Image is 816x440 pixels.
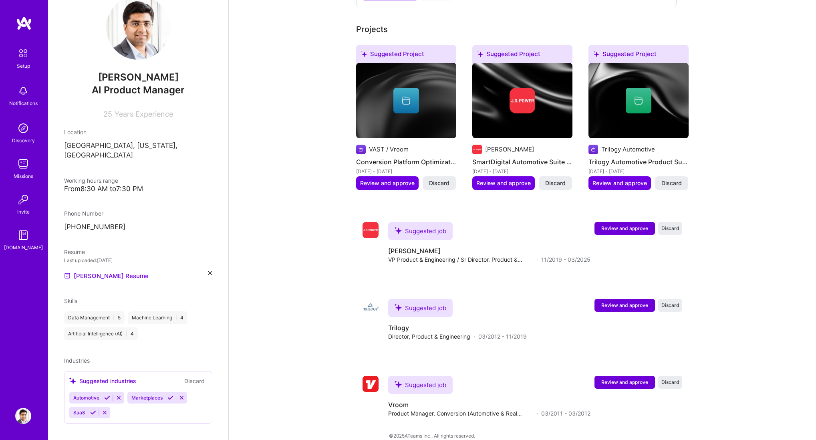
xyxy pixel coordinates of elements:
[541,409,590,418] span: 03/2011 - 03/2012
[472,145,482,154] img: Company logo
[536,409,538,418] span: ·
[658,299,682,312] button: Discard
[69,377,76,384] i: icon SuggestedTeams
[64,271,149,281] a: [PERSON_NAME] Resume
[115,110,173,118] span: Years Experience
[356,167,456,176] div: [DATE] - [DATE]
[388,255,533,264] span: VP Product & Engineering / Sr Director, Product & Engineering
[208,271,212,275] i: icon Close
[594,299,655,312] button: Review and approve
[388,400,590,409] h4: Vroom
[64,222,212,232] p: [PHONE_NUMBER]
[175,315,177,321] span: |
[179,395,185,401] i: Reject
[64,311,125,324] div: Data Management 5
[485,145,534,153] div: [PERSON_NAME]
[388,323,527,332] h4: Trilogy
[395,304,402,311] i: icon SuggestedTeams
[472,167,572,176] div: [DATE] - [DATE]
[363,299,379,315] img: Company logo
[661,302,679,309] span: Discard
[16,16,32,30] img: logo
[64,357,90,364] span: Industries
[655,176,688,190] button: Discard
[661,225,679,232] span: Discard
[658,222,682,235] button: Discard
[593,51,599,57] i: icon SuggestedTeams
[601,379,648,386] span: Review and approve
[15,83,31,99] img: bell
[64,185,212,193] div: From 8:30 AM to 7:30 PM
[356,145,366,154] img: Company logo
[128,311,187,324] div: Machine Learning 4
[592,179,647,187] span: Review and approve
[64,248,85,255] span: Resume
[116,395,122,401] i: Reject
[601,225,648,232] span: Review and approve
[588,167,689,176] div: [DATE] - [DATE]
[545,179,566,187] span: Discard
[64,256,212,264] div: Last uploaded: [DATE]
[395,381,402,388] i: icon SuggestedTeams
[4,243,43,252] div: [DOMAIN_NAME]
[17,208,30,216] div: Invite
[395,227,402,234] i: icon SuggestedTeams
[594,222,655,235] button: Review and approve
[92,84,185,96] span: AI Product Manager
[661,379,679,386] span: Discard
[539,176,572,190] button: Discard
[356,157,456,167] h4: Conversion Platform Optimization
[9,99,38,107] div: Notifications
[17,62,30,70] div: Setup
[510,88,535,113] img: Company logo
[356,45,456,66] div: Suggested Project
[588,157,689,167] h4: Trilogy Automotive Product Suite Expansion
[126,331,127,337] span: |
[476,179,531,187] span: Review and approve
[588,63,689,138] img: cover
[15,120,31,136] img: discovery
[102,410,108,416] i: Reject
[360,179,415,187] span: Review and approve
[64,327,138,340] div: Artificial Intelligence (AI) 4
[356,63,456,138] img: cover
[15,156,31,172] img: teamwork
[15,227,31,243] img: guide book
[601,145,655,153] div: Trilogy Automotive
[15,192,31,208] img: Invite
[588,176,651,190] button: Review and approve
[423,176,456,190] button: Discard
[69,377,136,385] div: Suggested industries
[536,255,538,264] span: ·
[472,157,572,167] h4: SmartDigital Automotive Suite Leadership
[472,63,572,138] img: cover
[472,176,535,190] button: Review and approve
[588,45,689,66] div: Suggested Project
[64,297,77,304] span: Skills
[356,23,388,35] div: Add projects you've worked on
[661,179,682,187] span: Discard
[478,332,527,341] span: 03/2012 - 11/2019
[388,376,453,394] div: Suggested job
[473,332,475,341] span: ·
[182,376,207,386] button: Discard
[64,272,71,279] img: Resume
[104,395,110,401] i: Accept
[388,246,590,255] h4: [PERSON_NAME]
[13,408,33,424] a: User Avatar
[15,45,32,62] img: setup
[477,51,483,57] i: icon SuggestedTeams
[356,176,419,190] button: Review and approve
[472,45,572,66] div: Suggested Project
[64,141,212,160] p: [GEOGRAPHIC_DATA], [US_STATE], [GEOGRAPHIC_DATA]
[64,210,103,217] span: Phone Number
[103,110,112,118] span: 25
[131,395,163,401] span: Marketplaces
[15,408,31,424] img: User Avatar
[363,222,379,238] img: Company logo
[167,395,173,401] i: Accept
[12,136,35,145] div: Discovery
[356,23,388,35] div: Projects
[73,395,99,401] span: Automotive
[388,409,533,418] span: Product Manager, Conversion (Automotive & Real Estate)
